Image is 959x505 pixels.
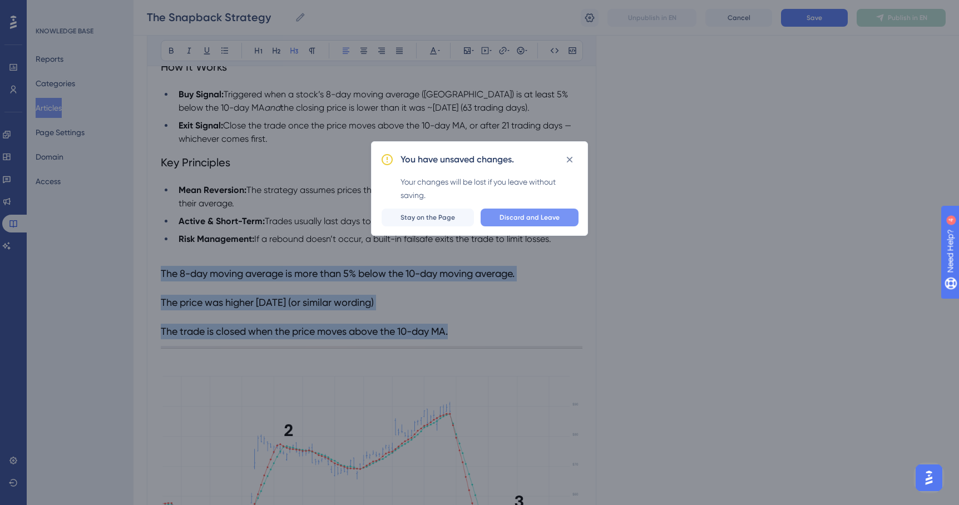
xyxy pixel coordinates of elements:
iframe: UserGuiding AI Assistant Launcher [912,461,946,494]
span: Discard and Leave [500,213,560,222]
span: Stay on the Page [401,213,455,222]
span: Need Help? [26,3,70,16]
div: 4 [77,6,81,14]
h2: You have unsaved changes. [401,153,514,166]
div: Your changes will be lost if you leave without saving. [401,175,579,202]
